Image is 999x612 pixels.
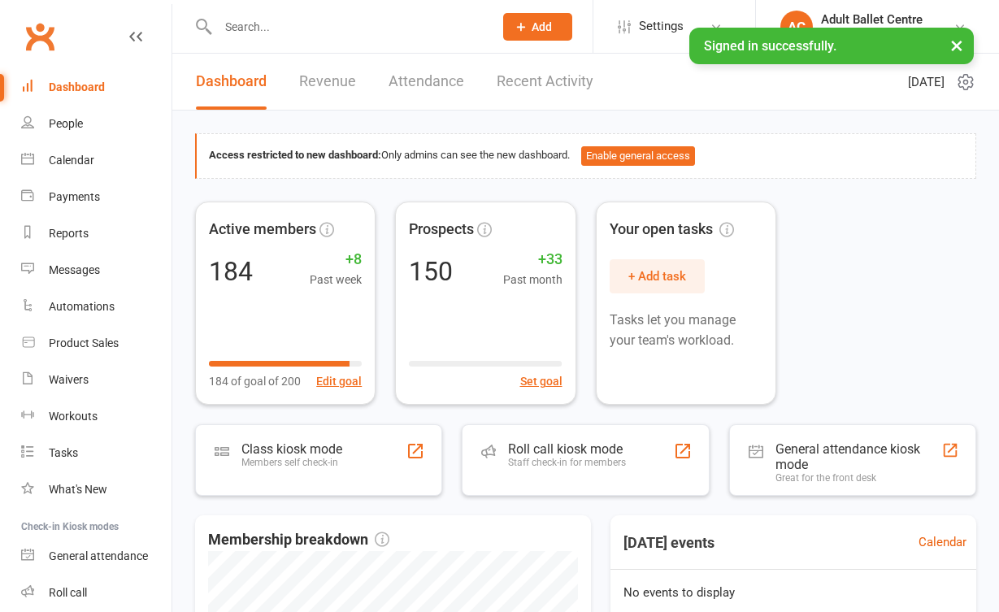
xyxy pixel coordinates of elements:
div: General attendance kiosk mode [775,441,941,472]
span: Add [532,20,552,33]
p: Tasks let you manage your team's workload. [610,310,762,351]
a: Dashboard [196,54,267,110]
button: Edit goal [316,372,362,390]
div: General attendance [49,549,148,562]
span: Signed in successfully. [704,38,836,54]
div: Adult Ballet Centre [821,27,923,41]
a: Tasks [21,435,172,471]
a: Workouts [21,398,172,435]
span: Active members [209,218,316,241]
span: Your open tasks [610,218,734,241]
div: Waivers [49,373,89,386]
div: Dashboard [49,80,105,93]
span: Past week [310,271,362,289]
span: Membership breakdown [208,528,389,552]
div: AC [780,11,813,43]
span: 184 of goal of 200 [209,372,301,390]
div: Tasks [49,446,78,459]
span: +33 [503,248,562,271]
button: Set goal [520,372,562,390]
div: Members self check-in [241,457,342,468]
a: Calendar [919,532,966,552]
a: Payments [21,179,172,215]
a: Reports [21,215,172,252]
a: Attendance [389,54,464,110]
span: Prospects [409,218,474,241]
div: Adult Ballet Centre [821,12,923,27]
div: Staff check-in for members [508,457,626,468]
div: Workouts [49,410,98,423]
button: + Add task [610,259,705,293]
span: Past month [503,271,562,289]
div: Reports [49,227,89,240]
div: Calendar [49,154,94,167]
a: Revenue [299,54,356,110]
div: What's New [49,483,107,496]
button: × [942,28,971,63]
a: Recent Activity [497,54,593,110]
div: Great for the front desk [775,472,941,484]
div: Roll call kiosk mode [508,441,626,457]
a: General attendance kiosk mode [21,538,172,575]
h3: [DATE] events [610,528,728,558]
div: Messages [49,263,100,276]
a: Waivers [21,362,172,398]
span: Settings [639,8,684,45]
div: 184 [209,258,253,284]
input: Search... [213,15,482,38]
button: Enable general access [581,146,695,166]
a: Calendar [21,142,172,179]
div: Roll call [49,586,87,599]
a: What's New [21,471,172,508]
div: Product Sales [49,336,119,349]
span: [DATE] [908,72,945,92]
a: Roll call [21,575,172,611]
a: People [21,106,172,142]
span: +8 [310,248,362,271]
div: People [49,117,83,130]
a: Dashboard [21,69,172,106]
a: Product Sales [21,325,172,362]
a: Messages [21,252,172,289]
div: 150 [409,258,453,284]
button: Add [503,13,572,41]
strong: Access restricted to new dashboard: [209,149,381,161]
div: Class kiosk mode [241,441,342,457]
div: Only admins can see the new dashboard. [209,146,963,166]
a: Automations [21,289,172,325]
div: Automations [49,300,115,313]
div: Payments [49,190,100,203]
a: Clubworx [20,16,60,57]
